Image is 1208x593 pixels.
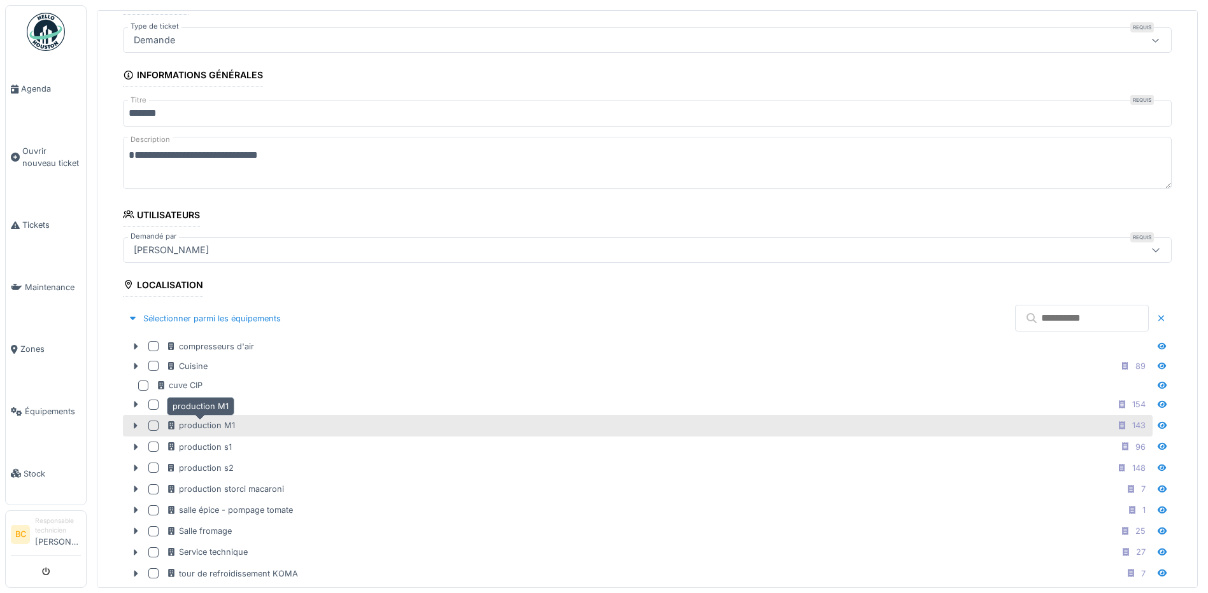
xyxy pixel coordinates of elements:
[1135,441,1146,453] div: 96
[1141,483,1146,495] div: 7
[1132,462,1146,474] div: 148
[6,120,86,195] a: Ouvrir nouveau ticket
[25,281,81,293] span: Maintenance
[27,13,65,51] img: Badge_color-CXgf-gQk.svg
[167,397,234,415] div: production M1
[166,568,298,580] div: tour de refroidissement KOMA
[1132,419,1146,431] div: 143
[1135,360,1146,372] div: 89
[123,66,263,87] div: Informations générales
[25,405,81,417] span: Équipements
[1136,546,1146,558] div: 27
[1142,504,1146,516] div: 1
[6,318,86,380] a: Zones
[166,340,254,352] div: compresseurs d'air
[24,468,81,480] span: Stock
[22,219,81,231] span: Tickets
[166,525,232,537] div: Salle fromage
[166,360,208,372] div: Cuisine
[166,398,218,410] div: Emballage
[35,516,81,553] li: [PERSON_NAME]
[166,483,284,495] div: production storci macaroni
[1132,398,1146,410] div: 154
[123,310,286,327] div: Sélectionner parmi les équipements
[21,83,81,95] span: Agenda
[6,256,86,319] a: Maintenance
[6,442,86,505] a: Stock
[1141,568,1146,580] div: 7
[166,419,235,431] div: production M1
[128,132,173,148] label: Description
[20,343,81,355] span: Zones
[1130,95,1154,105] div: Requis
[166,504,293,516] div: salle épice - pompage tomate
[156,379,203,391] div: cuve CIP
[6,194,86,256] a: Tickets
[1135,525,1146,537] div: 25
[128,231,179,242] label: Demandé par
[11,525,30,544] li: BC
[166,441,232,453] div: production s1
[128,95,149,106] label: Titre
[166,546,248,558] div: Service technique
[123,276,203,297] div: Localisation
[6,58,86,120] a: Agenda
[6,380,86,443] a: Équipements
[128,21,181,32] label: Type de ticket
[129,243,214,257] div: [PERSON_NAME]
[129,33,180,47] div: Demande
[123,206,200,227] div: Utilisateurs
[11,516,81,556] a: BC Responsable technicien[PERSON_NAME]
[1130,22,1154,32] div: Requis
[22,145,81,169] span: Ouvrir nouveau ticket
[1130,232,1154,242] div: Requis
[166,462,234,474] div: production s2
[35,516,81,536] div: Responsable technicien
